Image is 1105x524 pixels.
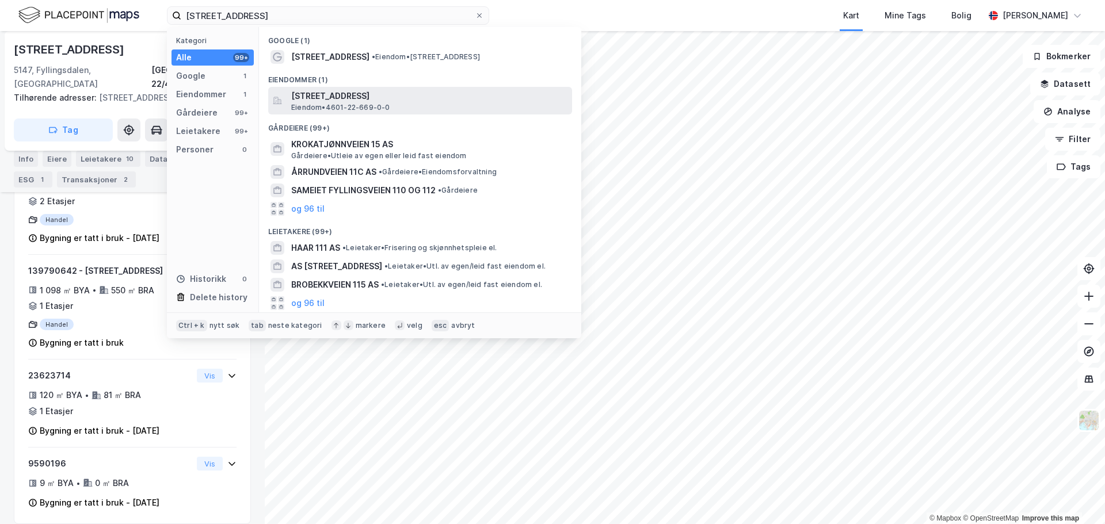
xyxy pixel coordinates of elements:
div: 139790642 - [STREET_ADDRESS] [28,264,192,278]
div: Leietakere (99+) [259,218,581,239]
span: BROBEKKVEIEN 115 AS [291,278,379,292]
div: [PERSON_NAME] [1003,9,1068,22]
div: 1 098 ㎡ BYA [40,284,90,297]
div: Gårdeiere [176,106,218,120]
div: Leietakere [176,124,220,138]
button: og 96 til [291,296,325,310]
span: Gårdeiere • Eiendomsforvaltning [379,167,497,177]
div: 1 [240,90,249,99]
div: Google (1) [259,27,581,48]
div: 9590196 [28,457,192,471]
div: ESG [14,171,52,188]
span: AS [STREET_ADDRESS] [291,259,382,273]
span: • [384,262,388,270]
span: • [379,167,382,176]
span: KROKATJØNNVEIEN 15 AS [291,137,567,151]
div: tab [249,320,266,331]
div: Gårdeiere (99+) [259,114,581,135]
div: Info [14,151,38,167]
div: Ctrl + k [176,320,207,331]
div: 23623714 [28,369,192,383]
div: Bygning er tatt i bruk - [DATE] [40,424,159,438]
span: SAMEIET FYLLINGSVEIEN 110 OG 112 [291,183,436,197]
div: 99+ [233,108,249,117]
div: Alle [176,51,192,64]
div: Datasett [145,151,188,167]
div: [STREET_ADDRESS] [14,91,242,105]
span: [STREET_ADDRESS] [291,89,567,103]
div: 5147, Fyllingsdalen, [GEOGRAPHIC_DATA] [14,63,151,91]
div: Kategori [176,36,254,45]
span: Eiendom • [STREET_ADDRESS] [372,52,480,62]
div: 1 Etasjer [40,404,73,418]
button: og 96 til [291,202,325,216]
div: Kontrollprogram for chat [1047,469,1105,524]
div: Eiere [43,151,71,167]
div: Bygning er tatt i bruk [40,336,124,350]
div: 10 [124,153,136,165]
div: 120 ㎡ BYA [40,388,82,402]
div: Eiendommer (1) [259,66,581,87]
button: Vis [197,457,223,471]
input: Søk på adresse, matrikkel, gårdeiere, leietakere eller personer [181,7,475,24]
div: • [76,479,81,488]
button: Tags [1047,155,1100,178]
div: Bygning er tatt i bruk - [DATE] [40,496,159,510]
div: Bolig [951,9,971,22]
span: HAAR 111 AS [291,241,340,255]
span: • [342,243,346,252]
a: Improve this map [1022,514,1079,522]
div: Personer [176,143,214,156]
a: OpenStreetMap [963,514,1019,522]
div: 0 ㎡ BRA [95,476,129,490]
div: • [85,391,89,400]
div: Transaksjoner [57,171,136,188]
div: 1 [36,174,48,185]
span: [STREET_ADDRESS] [291,50,369,64]
div: esc [432,320,449,331]
span: Leietaker • Utl. av egen/leid fast eiendom el. [384,262,546,271]
div: 9 ㎡ BYA [40,476,74,490]
button: Analyse [1034,100,1100,123]
div: Bygning er tatt i bruk - [DATE] [40,231,159,245]
div: Leietakere [76,151,140,167]
span: Eiendom • 4601-22-669-0-0 [291,103,390,112]
div: 550 ㎡ BRA [111,284,154,297]
span: Tilhørende adresser: [14,93,99,102]
div: 99+ [233,53,249,62]
span: • [381,280,384,289]
div: Kart [843,9,859,22]
img: logo.f888ab2527a4732fd821a326f86c7f29.svg [18,5,139,25]
button: Datasett [1030,72,1100,95]
div: [STREET_ADDRESS] [14,40,127,59]
div: 2 Etasjer [40,194,75,208]
div: Eiendommer [176,87,226,101]
span: Leietaker • Frisering og skjønnhetspleie el. [342,243,497,253]
div: 99+ [233,127,249,136]
div: 1 Etasjer [40,299,73,313]
span: ÅRRUNDVEIEN 11C AS [291,165,376,179]
div: velg [407,321,422,330]
button: Bokmerker [1023,45,1100,68]
button: Tag [14,118,113,141]
div: 0 [240,145,249,154]
button: Vis [197,369,223,383]
div: Mine Tags [885,9,926,22]
div: Delete history [190,290,247,304]
span: Gårdeiere • Utleie av egen eller leid fast eiendom [291,151,467,160]
div: nytt søk [209,321,240,330]
button: Filter [1045,128,1100,151]
div: 1 [240,71,249,81]
div: markere [356,321,386,330]
iframe: Chat Widget [1047,469,1105,524]
img: Z [1078,410,1100,431]
div: 81 ㎡ BRA [104,388,141,402]
span: Gårdeiere [438,186,478,195]
span: • [438,186,441,194]
div: [GEOGRAPHIC_DATA], 22/441 [151,63,251,91]
div: avbryt [451,321,475,330]
span: • [372,52,375,61]
span: Leietaker • Utl. av egen/leid fast eiendom el. [381,280,542,289]
a: Mapbox [929,514,961,522]
div: 2 [120,174,131,185]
